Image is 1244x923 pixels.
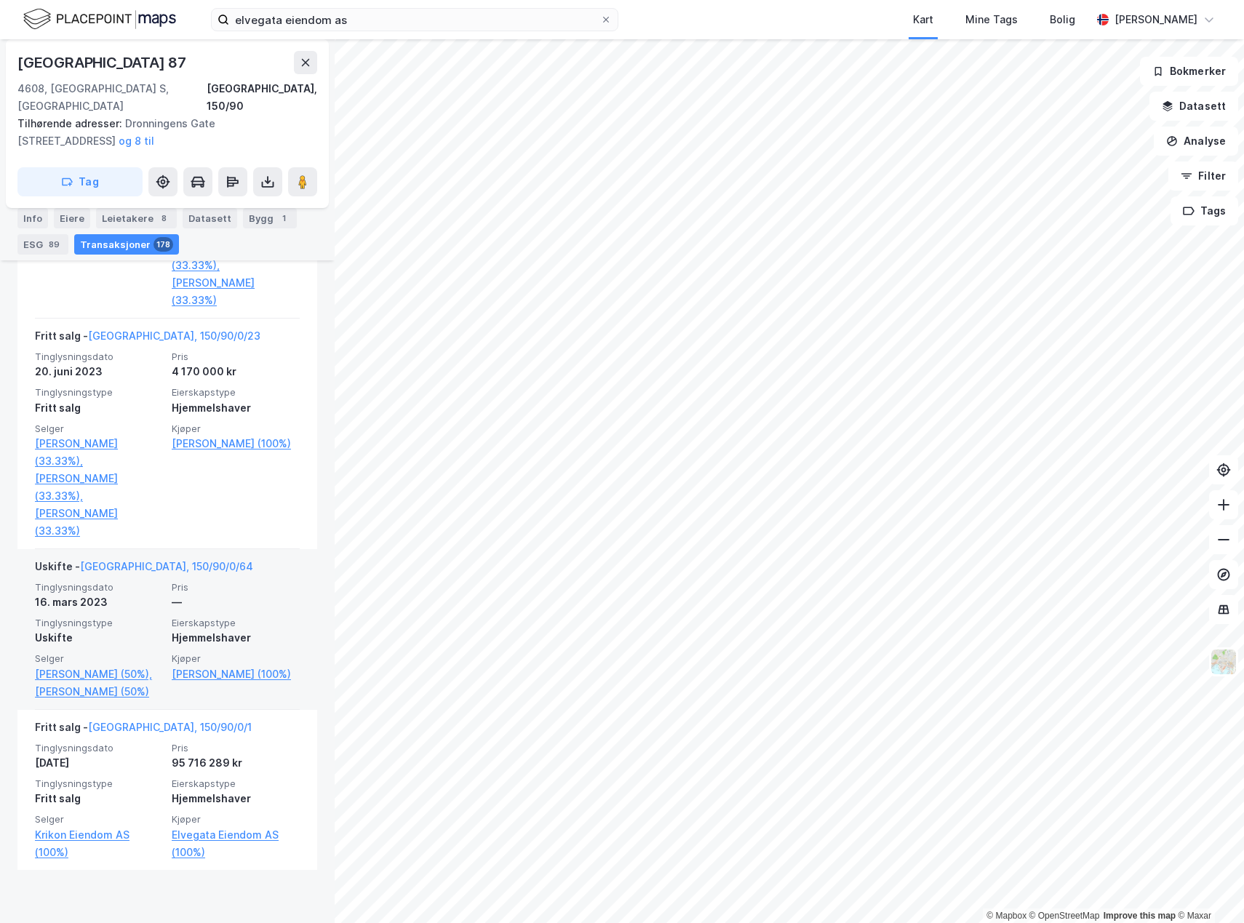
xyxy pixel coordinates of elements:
a: Elvegata Eiendom AS (100%) [172,826,300,861]
div: Eiere [54,208,90,228]
div: Fritt salg - [35,327,260,351]
div: Hjemmelshaver [172,399,300,417]
span: Tinglysningsdato [35,581,163,594]
span: Tinglysningstype [35,617,163,629]
span: Selger [35,423,163,435]
div: 16. mars 2023 [35,594,163,611]
span: Selger [35,813,163,826]
span: Kjøper [172,652,300,665]
iframe: Chat Widget [1171,853,1244,923]
div: 20. juni 2023 [35,363,163,380]
div: Datasett [183,208,237,228]
div: Transaksjoner [74,234,179,255]
div: 4 170 000 kr [172,363,300,380]
button: Datasett [1149,92,1238,121]
span: Pris [172,742,300,754]
div: Bygg [243,208,297,228]
a: Improve this map [1104,911,1176,921]
a: [GEOGRAPHIC_DATA], 150/90/0/1 [88,721,252,733]
span: Tinglysningstype [35,778,163,790]
button: Analyse [1154,127,1238,156]
div: [DATE] [35,754,163,772]
button: Filter [1168,161,1238,191]
div: Uskifte [35,629,163,647]
div: Dronningens Gate [STREET_ADDRESS] [17,115,306,150]
span: Eierskapstype [172,386,300,399]
input: Søk på adresse, matrikkel, gårdeiere, leietakere eller personer [229,9,600,31]
div: 89 [46,237,63,252]
div: 4608, [GEOGRAPHIC_DATA] S, [GEOGRAPHIC_DATA] [17,80,207,115]
span: Pris [172,351,300,363]
span: Tilhørende adresser: [17,117,125,129]
a: [PERSON_NAME] (100%) [172,435,300,452]
div: Fritt salg [35,399,163,417]
div: Info [17,208,48,228]
a: [PERSON_NAME] (33.33%), [35,435,163,470]
a: [GEOGRAPHIC_DATA], 150/90/0/23 [88,329,260,342]
div: 95 716 289 kr [172,754,300,772]
span: Eierskapstype [172,617,300,629]
div: Leietakere [96,208,177,228]
button: Tag [17,167,143,196]
div: Kontrollprogram for chat [1171,853,1244,923]
a: OpenStreetMap [1029,911,1100,921]
a: [PERSON_NAME] (100%) [172,666,300,683]
img: logo.f888ab2527a4732fd821a326f86c7f29.svg [23,7,176,32]
a: [PERSON_NAME] (33.33%), [35,470,163,505]
span: Tinglysningstype [35,386,163,399]
div: Fritt salg [35,790,163,807]
a: [PERSON_NAME] (50%) [35,683,163,700]
div: [PERSON_NAME] [1115,11,1197,28]
a: Krikon Eiendom AS (100%) [35,826,163,861]
span: Tinglysningsdato [35,351,163,363]
span: Kjøper [172,423,300,435]
button: Bokmerker [1140,57,1238,86]
div: [GEOGRAPHIC_DATA], 150/90 [207,80,317,115]
span: Eierskapstype [172,778,300,790]
button: Tags [1171,196,1238,225]
div: Uskifte - [35,558,253,581]
span: Kjøper [172,813,300,826]
div: Fritt salg - [35,719,252,742]
div: 8 [156,211,171,225]
a: [GEOGRAPHIC_DATA], 150/90/0/64 [80,560,253,572]
div: Hjemmelshaver [172,629,300,647]
div: [GEOGRAPHIC_DATA] 87 [17,51,189,74]
span: Pris [172,581,300,594]
div: Mine Tags [965,11,1018,28]
a: [PERSON_NAME] (33.33%) [35,505,163,540]
a: [PERSON_NAME] (33.33%) [172,274,300,309]
div: 178 [153,237,173,252]
a: [PERSON_NAME] (50%), [35,666,163,683]
div: ESG [17,234,68,255]
span: Selger [35,652,163,665]
div: 1 [276,211,291,225]
div: — [172,594,300,611]
img: Z [1210,648,1237,676]
a: Mapbox [986,911,1026,921]
div: Kart [913,11,933,28]
div: Bolig [1050,11,1075,28]
span: Tinglysningsdato [35,742,163,754]
div: Hjemmelshaver [172,790,300,807]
